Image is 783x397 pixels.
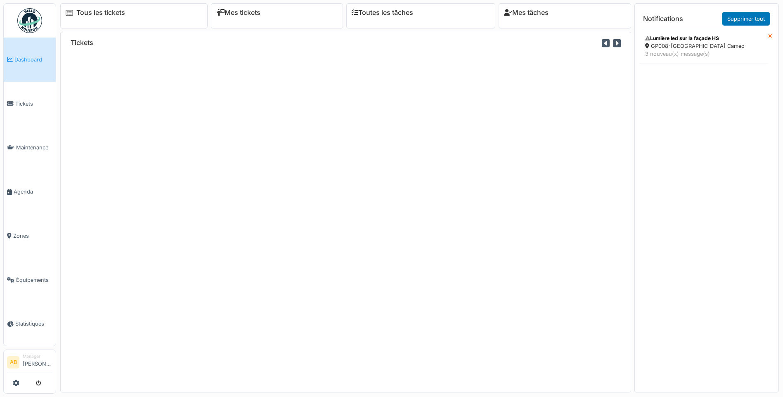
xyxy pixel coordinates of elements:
h6: Notifications [643,15,683,23]
span: Statistiques [15,320,52,328]
div: Lumière led sur la façade HS [645,35,763,42]
a: AB Manager[PERSON_NAME] [7,353,52,373]
a: Maintenance [4,126,56,170]
span: Agenda [14,188,52,196]
a: Mes tâches [504,9,549,17]
a: Mes tickets [216,9,260,17]
div: 3 nouveau(x) message(s) [645,50,763,58]
a: Dashboard [4,38,56,82]
img: Badge_color-CXgf-gQk.svg [17,8,42,33]
a: Agenda [4,170,56,214]
span: Zones [13,232,52,240]
span: Équipements [16,276,52,284]
div: GP008-[GEOGRAPHIC_DATA] Cameo [645,42,763,50]
span: Maintenance [16,144,52,151]
a: Statistiques [4,302,56,346]
a: Équipements [4,258,56,302]
a: Tous les tickets [76,9,125,17]
div: Manager [23,353,52,359]
a: Lumière led sur la façade HS GP008-[GEOGRAPHIC_DATA] Cameo 3 nouveau(x) message(s) [640,29,768,64]
li: [PERSON_NAME] [23,353,52,371]
span: Tickets [15,100,52,108]
span: Dashboard [14,56,52,64]
a: Tickets [4,82,56,126]
a: Toutes les tâches [352,9,413,17]
a: Zones [4,214,56,258]
h6: Tickets [71,39,93,47]
li: AB [7,356,19,369]
a: Supprimer tout [722,12,770,26]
